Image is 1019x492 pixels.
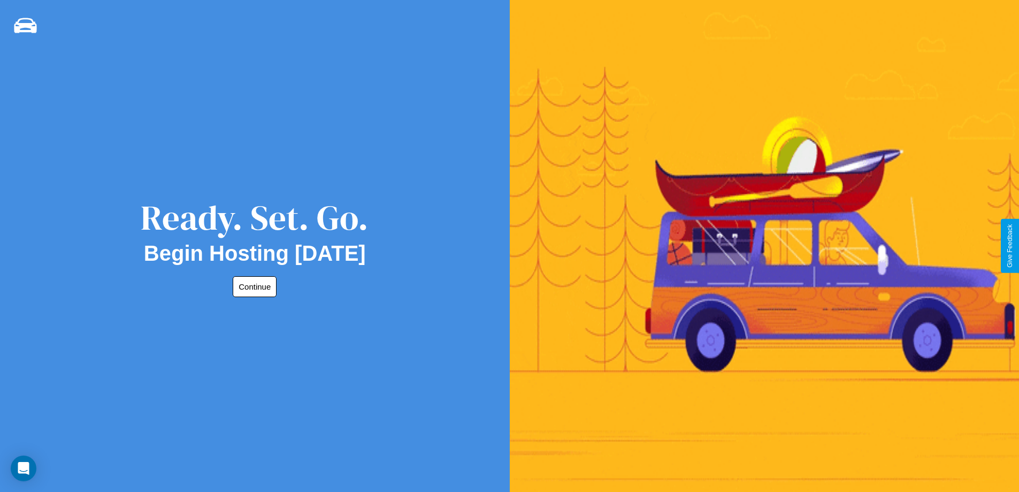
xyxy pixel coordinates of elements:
button: Continue [233,276,277,297]
h2: Begin Hosting [DATE] [144,241,366,266]
div: Give Feedback [1006,224,1014,268]
div: Ready. Set. Go. [141,194,369,241]
div: Open Intercom Messenger [11,456,36,481]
